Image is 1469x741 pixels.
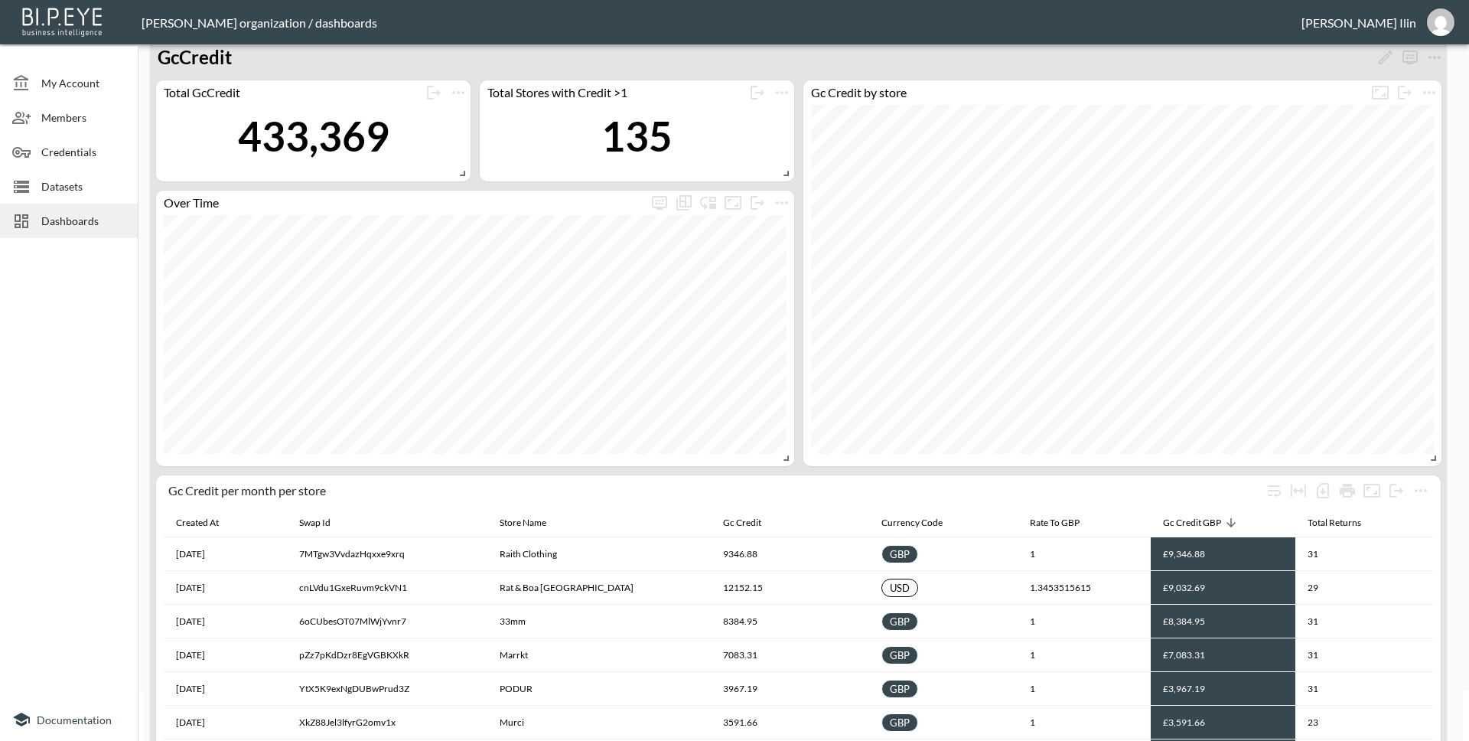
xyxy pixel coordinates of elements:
span: Credentials [41,144,125,160]
span: Gc Credit GBP [1163,514,1241,532]
th: £9,032.69 [1151,571,1295,605]
th: 6oCUbesOT07MlWjYvnr7 [287,605,487,638]
th: 1 [1018,605,1150,638]
span: Detach chart from the group [1392,83,1417,98]
div: Total GcCredit [156,85,422,100]
div: Gc Credit [723,514,761,532]
button: more [1392,80,1417,105]
th: 3967.19 [711,672,869,706]
div: Show chart as table [672,191,696,215]
div: 433,369 [238,112,389,160]
span: Chart settings [770,80,794,105]
span: My Account [41,75,125,91]
img: 0927893fc11bdef01ec92739eeeb9e25 [1427,8,1454,36]
div: Enable/disable chart dragging [696,191,721,215]
span: Detach chart from the group [745,83,770,98]
button: more [770,191,794,215]
button: more [1384,478,1409,503]
a: Documentation [12,710,125,729]
th: Jul 2025 [164,706,287,739]
th: PODUR [487,672,711,706]
div: Wrap text [1262,478,1286,503]
div: Created At [176,514,219,532]
th: 1 [1018,706,1150,739]
span: Gc Credit [723,514,781,532]
span: Detach chart from the group [1384,481,1409,496]
th: 29 [1295,571,1433,605]
th: 31 [1295,638,1433,672]
span: GBP [885,547,914,562]
th: 31 [1295,537,1433,571]
th: 31 [1295,605,1433,638]
span: Total Returns [1308,514,1381,532]
div: Number of rows selected for download: 156 [1311,478,1335,503]
span: Created At [176,514,239,532]
th: cnLVdu1GxeRuvm9ckVN1 [287,571,487,605]
span: Dashboards [41,213,125,229]
div: Currency Code [881,514,943,532]
th: Jul 2025 [164,537,287,571]
th: Jul 2025 [164,638,287,672]
div: Gc Credit per month per store [168,483,1262,498]
th: Jul 2025 [164,571,287,605]
div: Print [1335,478,1360,503]
button: Fullscreen [1368,80,1392,105]
th: Marrkt [487,638,711,672]
img: bipeye-logo [19,4,107,38]
button: more [1417,80,1441,105]
span: GBP [885,615,914,629]
span: Store Name [500,514,566,532]
button: more [647,191,672,215]
span: Chart settings [1409,478,1433,503]
span: USD [885,581,914,596]
th: £8,384.95 [1151,605,1295,638]
div: Swap Id [299,514,331,532]
p: GcCredit [158,44,232,71]
span: Detach chart from the group [745,194,770,208]
span: Members [41,109,125,126]
div: Toggle table layout between fixed and auto (default: auto) [1286,478,1311,503]
th: GBP [869,537,1018,571]
th: 7MTgw3VvdazHqxxe9xrq [287,537,487,571]
div: Gc Credit by store [803,85,1368,100]
th: 8384.95 [711,605,869,638]
div: Store Name [500,514,546,532]
th: 1 [1018,638,1150,672]
div: Gc Credit GBP [1163,514,1221,532]
button: more [745,191,770,215]
div: Total Returns [1308,514,1361,532]
div: 135 [601,112,673,160]
div: Rate To GBP [1030,514,1080,532]
th: £3,967.19 [1151,672,1295,706]
span: Swap Id [299,514,350,532]
button: more [745,80,770,105]
th: GBP [869,638,1018,672]
th: £3,591.66 [1151,706,1295,739]
button: more [422,80,446,105]
th: Raith Clothing [487,537,711,571]
th: GBP [869,605,1018,638]
span: Chart settings [770,191,794,215]
th: GBP [869,706,1018,739]
th: 33mm [487,605,711,638]
span: Documentation [37,713,112,726]
button: more [1422,45,1447,70]
div: Over Time [156,195,647,210]
th: Murci [487,706,711,739]
button: more [446,80,471,105]
button: more [1409,478,1433,503]
button: Fullscreen [1360,478,1384,503]
span: GBP [885,682,914,697]
button: more [770,80,794,105]
span: Rate To GBP [1030,514,1099,532]
span: Display settings [647,191,672,215]
th: 1 [1018,537,1150,571]
th: 12152.15 [711,571,869,605]
span: GBP [885,648,914,663]
div: [PERSON_NAME] organization / dashboards [142,15,1301,30]
th: 1 [1018,672,1150,706]
th: 23 [1295,706,1433,739]
th: Jul 2025 [164,605,287,638]
th: Jul 2025 [164,672,287,706]
button: more [1398,45,1422,70]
